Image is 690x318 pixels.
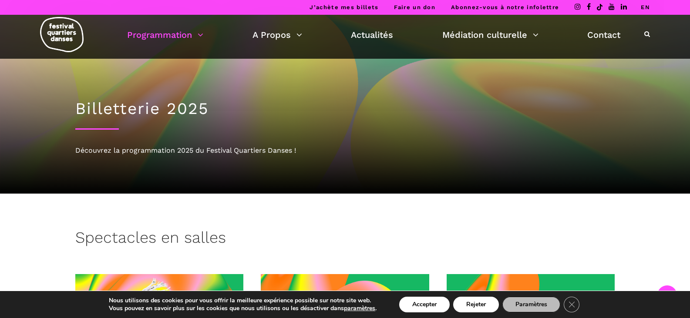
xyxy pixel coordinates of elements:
[394,4,435,10] a: Faire un don
[40,17,84,52] img: logo-fqd-med
[641,4,650,10] a: EN
[587,27,620,42] a: Contact
[127,27,203,42] a: Programmation
[75,145,615,156] div: Découvrez la programmation 2025 du Festival Quartiers Danses !
[310,4,378,10] a: J’achète mes billets
[351,27,393,42] a: Actualités
[109,305,377,312] p: Vous pouvez en savoir plus sur les cookies que nous utilisons ou les désactiver dans .
[344,305,375,312] button: paramètres
[442,27,539,42] a: Médiation culturelle
[75,99,615,118] h1: Billetterie 2025
[502,297,560,312] button: Paramètres
[75,228,226,250] h3: Spectacles en salles
[109,297,377,305] p: Nous utilisons des cookies pour vous offrir la meilleure expérience possible sur notre site web.
[453,297,499,312] button: Rejeter
[451,4,559,10] a: Abonnez-vous à notre infolettre
[252,27,302,42] a: A Propos
[564,297,579,312] button: Close GDPR Cookie Banner
[399,297,450,312] button: Accepter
